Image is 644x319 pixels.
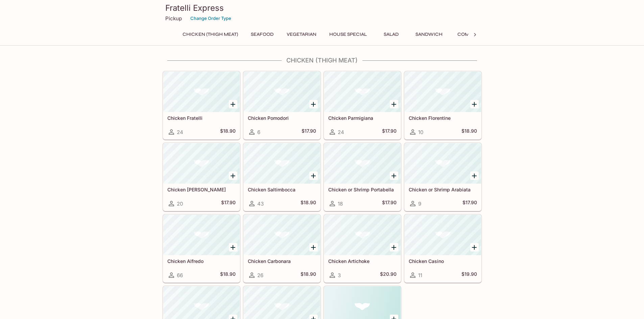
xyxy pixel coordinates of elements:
button: Add Chicken or Shrimp Arabiata [470,171,479,180]
h5: $17.90 [221,200,236,208]
button: Add Chicken Parmigiana [390,100,398,108]
a: Chicken Saltimbocca43$18.90 [243,143,320,211]
h5: Chicken or Shrimp Arabiata [409,187,477,192]
a: Chicken Carbonara26$18.90 [243,214,320,283]
button: Vegetarian [283,30,320,39]
div: Chicken Alfredo [163,215,240,255]
div: Chicken Artichoke [324,215,401,255]
h5: Chicken Pomodori [248,115,316,121]
button: Change Order Type [187,13,234,24]
button: Chicken (Thigh Meat) [179,30,242,39]
button: Add Chicken Alfredo [229,243,237,251]
div: Chicken Casino [405,215,481,255]
h5: Chicken Parmigiana [328,115,397,121]
span: 20 [177,201,183,207]
button: Add Chicken Artichoke [390,243,398,251]
h4: Chicken (Thigh Meat) [163,57,482,64]
h5: Chicken [PERSON_NAME] [167,187,236,192]
button: Add Chicken Casino [470,243,479,251]
span: 18 [338,201,343,207]
span: 11 [418,272,422,278]
a: Chicken Alfredo66$18.90 [163,214,240,283]
button: Add Chicken Saltimbocca [309,171,318,180]
h5: $17.90 [382,200,397,208]
button: Add Chicken Basilio [229,171,237,180]
h5: Chicken Artichoke [328,258,397,264]
button: Salad [376,30,406,39]
span: 43 [257,201,264,207]
div: Chicken Fratelli [163,72,240,112]
a: Chicken Artichoke3$20.90 [324,214,401,283]
p: Pickup [165,15,182,22]
h5: $18.90 [220,128,236,136]
h5: $19.90 [461,271,477,279]
div: Chicken or Shrimp Portabella [324,143,401,184]
h5: Chicken Alfredo [167,258,236,264]
h5: $17.90 [382,128,397,136]
span: 26 [257,272,263,278]
div: Chicken Saltimbocca [244,143,320,184]
a: Chicken Pomodori6$17.90 [243,71,320,139]
div: Chicken Parmigiana [324,72,401,112]
a: Chicken Fratelli24$18.90 [163,71,240,139]
h5: Chicken or Shrimp Portabella [328,187,397,192]
div: Chicken or Shrimp Arabiata [405,143,481,184]
span: 3 [338,272,341,278]
h5: $17.90 [302,128,316,136]
a: Chicken Parmigiana24$17.90 [324,71,401,139]
div: Chicken Basilio [163,143,240,184]
span: 9 [418,201,421,207]
span: 24 [338,129,344,135]
button: Add Chicken Florentine [470,100,479,108]
div: Chicken Pomodori [244,72,320,112]
h3: Fratelli Express [165,3,479,13]
h5: $20.90 [380,271,397,279]
h5: Chicken Carbonara [248,258,316,264]
button: Seafood [247,30,278,39]
button: House Special [326,30,371,39]
div: Chicken Carbonara [244,215,320,255]
h5: Chicken Saltimbocca [248,187,316,192]
div: Chicken Florentine [405,72,481,112]
button: Add Chicken Carbonara [309,243,318,251]
a: Chicken or Shrimp Arabiata9$17.90 [404,143,481,211]
span: 24 [177,129,183,135]
h5: Chicken Fratelli [167,115,236,121]
h5: $18.90 [461,128,477,136]
span: 66 [177,272,183,278]
a: Chicken [PERSON_NAME]20$17.90 [163,143,240,211]
h5: $17.90 [462,200,477,208]
a: Chicken Florentine10$18.90 [404,71,481,139]
a: Chicken or Shrimp Portabella18$17.90 [324,143,401,211]
button: Sandwich [412,30,446,39]
span: 10 [418,129,423,135]
span: 6 [257,129,260,135]
button: Add Chicken Fratelli [229,100,237,108]
h5: Chicken Casino [409,258,477,264]
h5: $18.90 [220,271,236,279]
h5: $18.90 [301,271,316,279]
h5: Chicken Florentine [409,115,477,121]
button: Combo [452,30,482,39]
h5: $18.90 [301,200,316,208]
button: Add Chicken or Shrimp Portabella [390,171,398,180]
a: Chicken Casino11$19.90 [404,214,481,283]
button: Add Chicken Pomodori [309,100,318,108]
